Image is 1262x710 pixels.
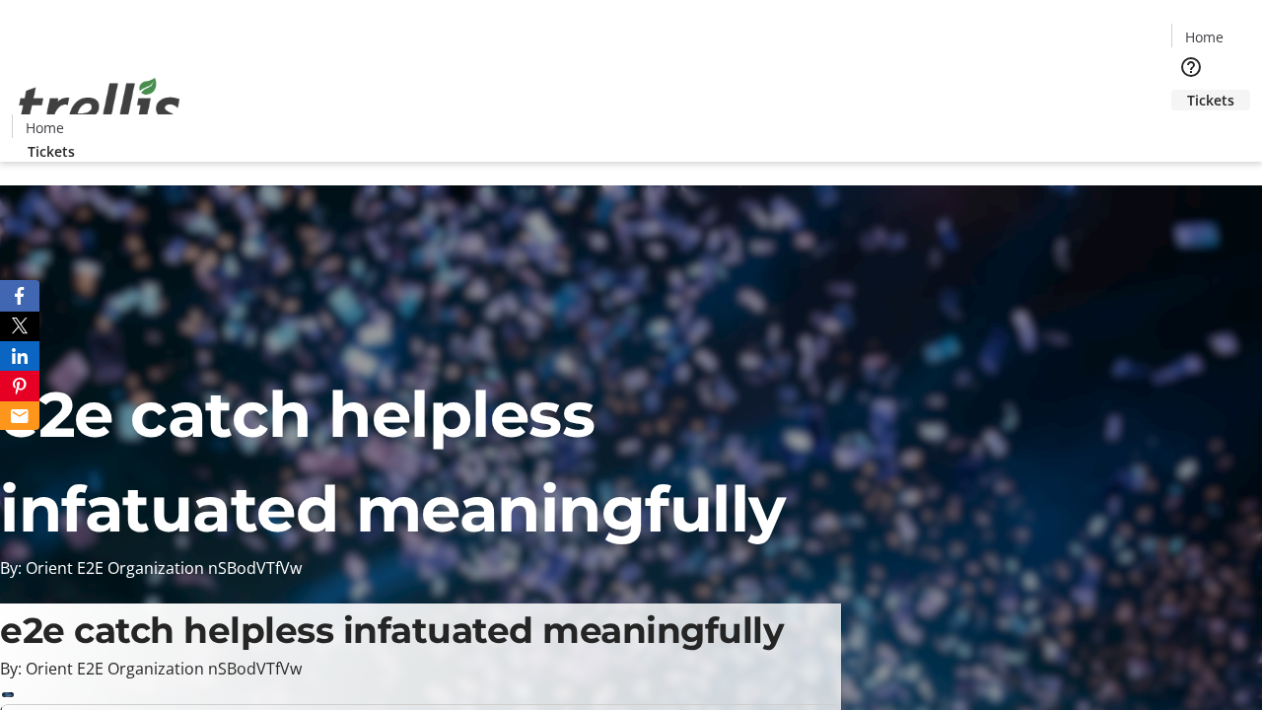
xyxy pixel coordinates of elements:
[1185,27,1224,47] span: Home
[1172,27,1235,47] a: Home
[1171,47,1211,87] button: Help
[13,117,76,138] a: Home
[26,117,64,138] span: Home
[1187,90,1234,110] span: Tickets
[1171,90,1250,110] a: Tickets
[28,141,75,162] span: Tickets
[12,56,187,155] img: Orient E2E Organization nSBodVTfVw's Logo
[1171,110,1211,150] button: Cart
[12,141,91,162] a: Tickets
